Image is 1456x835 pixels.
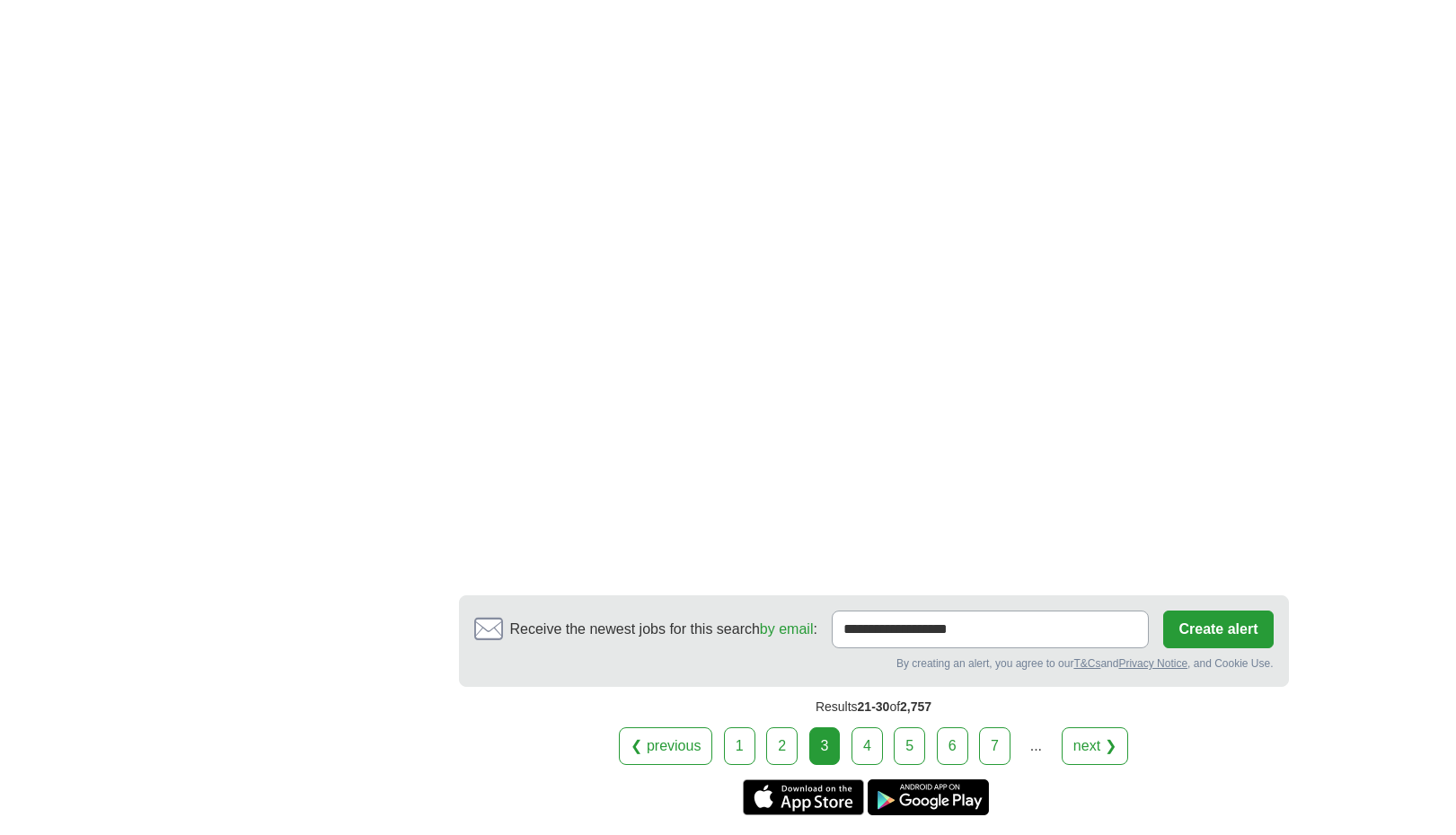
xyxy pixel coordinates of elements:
span: 2,757 [900,699,931,714]
a: 6 [937,727,968,765]
a: next ❯ [1062,727,1128,765]
div: ... [1018,728,1054,764]
a: 2 [766,727,798,765]
div: Results of [459,687,1289,727]
a: T&Cs [1073,657,1100,670]
span: 21-30 [858,699,890,714]
a: Privacy Notice [1118,657,1187,670]
a: 1 [724,727,755,765]
div: By creating an alert, you agree to our and , and Cookie Use. [474,655,1274,672]
a: Get the iPhone app [743,779,864,815]
a: 4 [852,727,883,765]
button: Create alert [1163,611,1273,648]
div: 3 [809,727,841,765]
a: 5 [894,727,925,765]
a: ❮ previous [619,727,712,765]
a: 7 [979,727,1010,765]
a: Get the Android app [868,779,989,815]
